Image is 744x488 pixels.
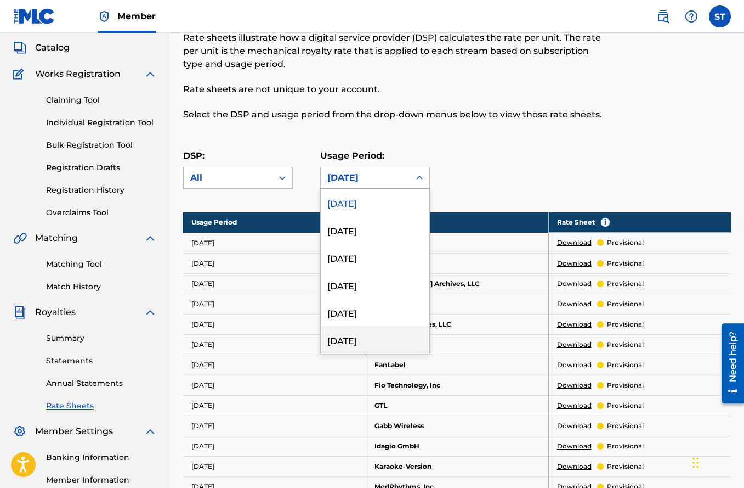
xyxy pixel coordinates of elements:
a: Bulk Registration Tool [46,139,157,151]
a: Overclaims Tool [46,207,157,218]
a: Summary [46,333,157,344]
a: Annual Statements [46,378,157,389]
span: Member Settings [35,425,113,438]
img: Top Rightsholder [98,10,111,23]
td: [DATE] [183,253,366,273]
td: Fio Technology, Inc [366,375,548,395]
th: DSP [366,212,548,233]
img: expand [144,68,157,81]
div: [DATE] [321,326,429,354]
td: Beatport LLC [366,253,548,273]
div: User Menu [709,5,731,27]
a: Registration History [46,184,157,196]
p: provisional [607,401,644,411]
p: provisional [607,462,644,472]
p: provisional [607,421,644,431]
p: provisional [607,319,644,329]
span: Works Registration [35,68,121,81]
a: Claiming Tool [46,94,157,106]
iframe: Resource Center [713,319,744,408]
img: expand [144,232,157,245]
img: expand [144,425,157,438]
p: Rate sheets are not unique to your account. [183,83,605,96]
td: [DATE] [183,314,366,334]
td: [DATE] [183,375,366,395]
td: Gabb Wireless [366,416,548,436]
a: Individual Registration Tool [46,117,157,128]
a: Download [557,299,592,309]
td: [DATE] [183,334,366,355]
td: [DATE] [183,273,366,294]
a: Registration Drafts [46,162,157,173]
iframe: Chat Widget [689,435,744,488]
a: Download [557,462,592,472]
p: provisional [607,360,644,370]
span: Member [117,10,156,23]
div: [DATE] [327,171,403,184]
a: Download [557,421,592,431]
a: Statements [46,355,157,367]
td: Boxine GmbH [366,294,548,314]
a: Rate Sheets [46,400,157,412]
td: [DATE] [183,456,366,476]
a: Banking Information [46,452,157,463]
img: Member Settings [13,425,26,438]
p: provisional [607,441,644,451]
td: [DATE] [183,395,366,416]
td: [DATE] [183,436,366,456]
a: Download [557,319,592,329]
img: Works Registration [13,68,27,81]
a: Download [557,441,592,451]
label: Usage Period: [320,150,384,161]
p: provisional [607,279,644,289]
div: Help [680,5,702,27]
a: Download [557,279,592,289]
img: MLC Logo [13,8,55,24]
div: [DATE] [321,244,429,271]
span: Catalog [35,41,70,54]
span: i [601,218,610,227]
img: Matching [13,232,27,245]
div: [DATE] [321,216,429,244]
td: [DATE] [183,355,366,375]
div: Drag [692,446,699,479]
td: [DATE] [183,233,366,253]
td: FanLabel [366,355,548,375]
th: Usage Period [183,212,366,233]
label: DSP: [183,150,205,161]
a: Matching Tool [46,259,157,270]
img: Catalog [13,41,26,54]
a: Download [557,340,592,350]
p: provisional [607,238,644,248]
p: provisional [607,299,644,309]
td: [DATE] [183,416,366,436]
span: Matching [35,232,78,245]
td: [PERSON_NAME] Archives, LLC [366,273,548,294]
a: Public Search [652,5,674,27]
a: Download [557,238,592,248]
img: help [685,10,698,23]
th: Rate Sheet [549,212,731,233]
a: Download [557,360,592,370]
div: [DATE] [321,189,429,216]
div: [DATE] [321,299,429,326]
p: provisional [607,380,644,390]
p: Rate sheets illustrate how a digital service provider (DSP) calculates the rate per unit. The rat... [183,31,605,71]
td: Amazon Music [366,233,548,253]
p: Select the DSP and usage period from the drop-down menus below to view those rate sheets. [183,108,605,121]
p: provisional [607,259,644,268]
td: [DATE] [183,294,366,314]
td: GTL [366,395,548,416]
a: Download [557,380,592,390]
td: Idagio GmbH [366,436,548,456]
img: Royalties [13,306,26,319]
a: Download [557,401,592,411]
td: Karaoke-Version [366,456,548,476]
div: [DATE] [321,271,429,299]
a: Match History [46,281,157,293]
p: provisional [607,340,644,350]
img: expand [144,306,157,319]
